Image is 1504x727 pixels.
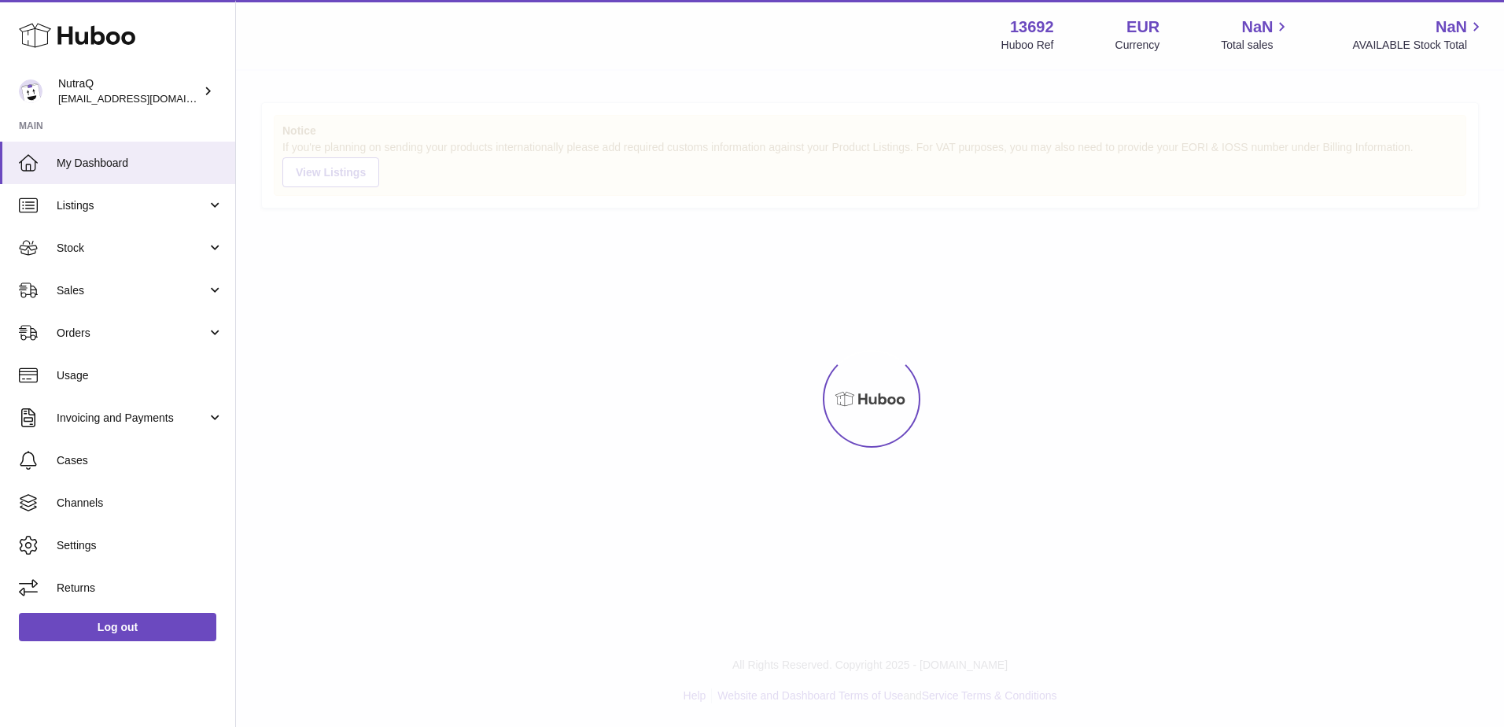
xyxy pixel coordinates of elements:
span: Stock [57,241,207,256]
span: Invoicing and Payments [57,411,207,426]
span: Total sales [1221,38,1291,53]
a: NaN Total sales [1221,17,1291,53]
span: Returns [57,581,223,596]
span: Channels [57,496,223,511]
span: AVAILABLE Stock Total [1352,38,1485,53]
span: Listings [57,198,207,213]
span: NaN [1436,17,1467,38]
div: NutraQ [58,76,200,106]
span: My Dashboard [57,156,223,171]
span: [EMAIL_ADDRESS][DOMAIN_NAME] [58,92,231,105]
span: Cases [57,453,223,468]
span: Sales [57,283,207,298]
div: Currency [1115,38,1160,53]
span: Usage [57,368,223,383]
span: Orders [57,326,207,341]
strong: EUR [1126,17,1159,38]
span: Settings [57,538,223,553]
a: Log out [19,613,216,641]
strong: 13692 [1010,17,1054,38]
img: log@nutraq.com [19,79,42,103]
a: NaN AVAILABLE Stock Total [1352,17,1485,53]
span: NaN [1241,17,1273,38]
div: Huboo Ref [1001,38,1054,53]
